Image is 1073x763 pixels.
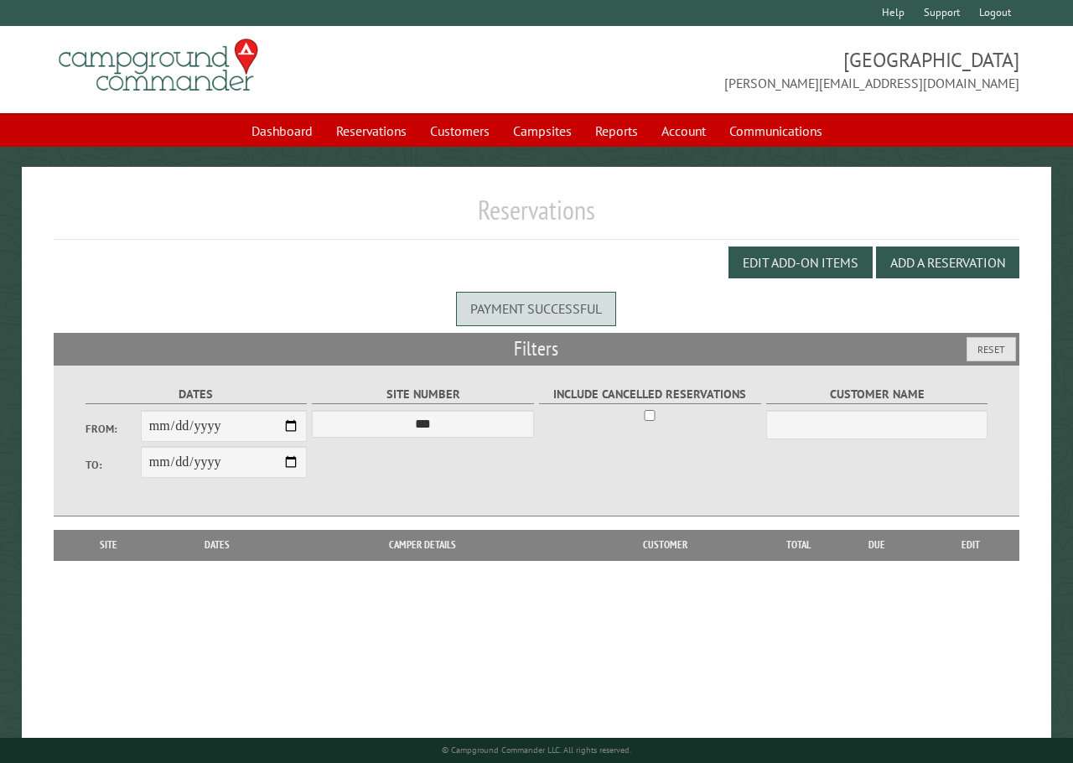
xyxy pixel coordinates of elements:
[728,247,873,278] button: Edit Add-on Items
[651,115,716,147] a: Account
[539,385,760,404] label: Include Cancelled Reservations
[832,530,922,560] th: Due
[585,115,648,147] a: Reports
[503,115,582,147] a: Campsites
[765,530,832,560] th: Total
[62,530,156,560] th: Site
[86,457,141,473] label: To:
[86,385,307,404] label: Dates
[766,385,987,404] label: Customer Name
[876,247,1019,278] button: Add a Reservation
[420,115,500,147] a: Customers
[566,530,765,560] th: Customer
[326,115,417,147] a: Reservations
[241,115,323,147] a: Dashboard
[967,337,1016,361] button: Reset
[456,292,616,325] div: Payment successful
[312,385,533,404] label: Site Number
[156,530,279,560] th: Dates
[922,530,1019,560] th: Edit
[54,33,263,98] img: Campground Commander
[54,333,1019,365] h2: Filters
[719,115,832,147] a: Communications
[536,46,1019,93] span: [GEOGRAPHIC_DATA] [PERSON_NAME][EMAIL_ADDRESS][DOMAIN_NAME]
[279,530,566,560] th: Camper Details
[54,194,1019,240] h1: Reservations
[86,421,141,437] label: From:
[442,745,631,755] small: © Campground Commander LLC. All rights reserved.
